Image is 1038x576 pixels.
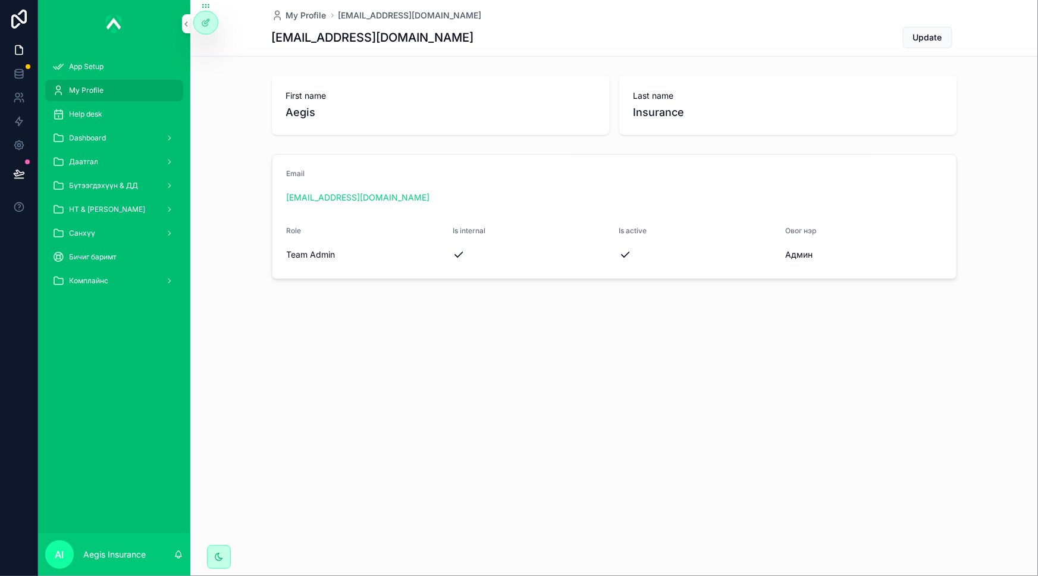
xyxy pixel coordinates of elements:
a: Бүтээгдэхүүн & ДД [45,175,183,196]
span: Last name [634,90,943,102]
img: App logo [106,14,123,33]
a: App Setup [45,56,183,77]
span: My Profile [69,86,104,95]
span: Team Admin [287,249,335,261]
div: scrollable content [38,48,190,307]
span: Is active [619,226,647,235]
a: Даатгал [45,151,183,173]
span: Is internal [453,226,485,235]
span: AI [55,547,64,562]
h1: [EMAIL_ADDRESS][DOMAIN_NAME] [272,29,474,46]
span: Санхүү [69,228,95,238]
span: Insurance [634,104,943,121]
span: Бүтээгдэхүүн & ДД [69,181,138,190]
a: НТ & [PERSON_NAME] [45,199,183,220]
a: Dashboard [45,127,183,149]
a: Help desk [45,104,183,125]
span: Овог нэр [785,226,816,235]
span: Aegis [286,104,595,121]
a: My Profile [45,80,183,101]
span: First name [286,90,595,102]
a: [EMAIL_ADDRESS][DOMAIN_NAME] [287,192,430,204]
p: Aegis Insurance [83,549,146,561]
span: НТ & [PERSON_NAME] [69,205,145,214]
button: Update [903,27,952,48]
span: App Setup [69,62,104,71]
span: Dashboard [69,133,106,143]
span: Email [287,169,305,178]
a: My Profile [272,10,327,21]
span: My Profile [286,10,327,21]
a: Санхүү [45,223,183,244]
span: Update [913,32,942,43]
span: Help desk [69,109,102,119]
span: Бичиг баримт [69,252,117,262]
span: Даатгал [69,157,98,167]
a: Бичиг баримт [45,246,183,268]
a: Комплайнс [45,270,183,292]
span: Комплайнс [69,276,108,286]
span: Role [287,226,302,235]
a: [EMAIL_ADDRESS][DOMAIN_NAME] [338,10,482,21]
span: Админ [785,249,942,261]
